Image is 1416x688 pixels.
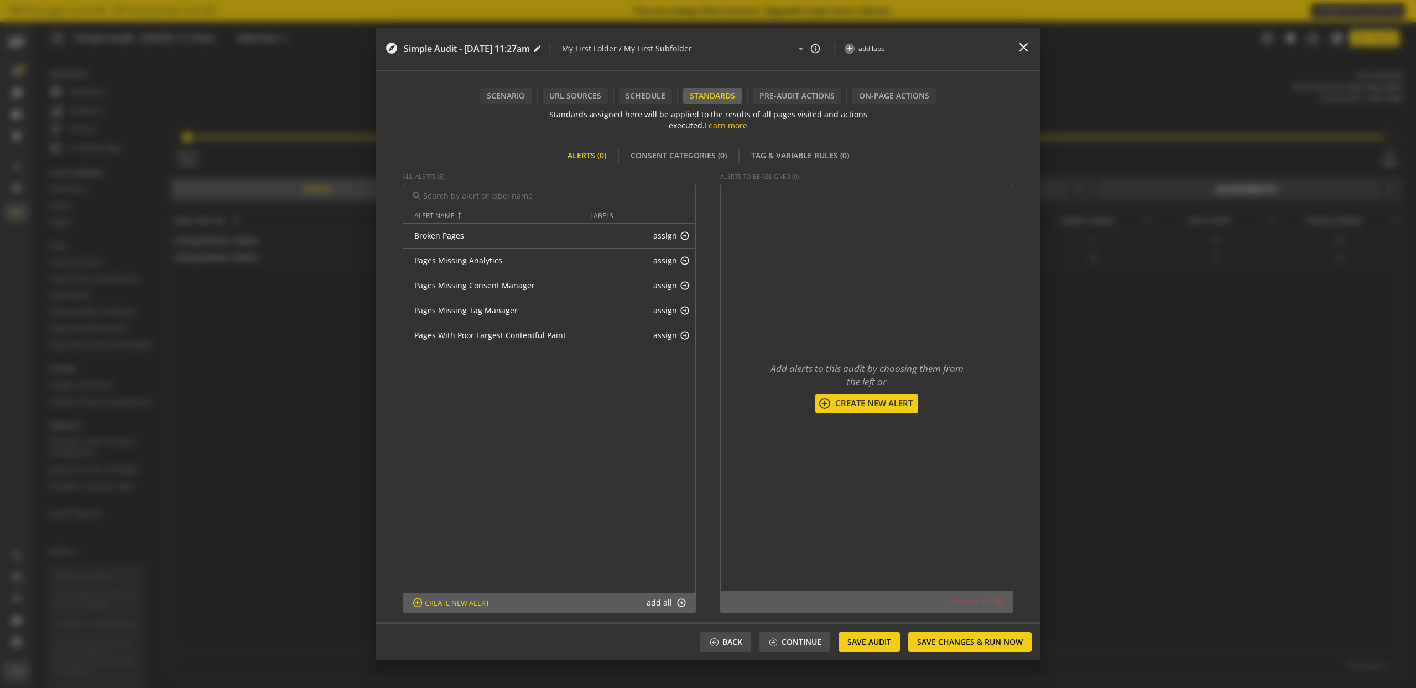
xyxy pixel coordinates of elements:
button: Back [700,632,751,652]
button: Pages Missing Analytics [414,255,512,266]
div: Pre-audit Actions [753,88,841,104]
div: Alerts (0) [561,148,613,163]
span: Broken Pages [414,230,464,241]
span: Back [722,632,742,652]
mat-icon: add_circle [844,43,856,55]
mat-icon: explore [385,42,398,55]
div: Tag & Variable Rules (0) [745,148,856,163]
mat-icon: arrow_right_alt [455,210,465,220]
span: Pages Missing Consent Manager [414,280,535,291]
button: add all [643,597,690,609]
mat-icon: arrow_drop_down [794,42,807,55]
mat-icon: arrow_circle_up [680,281,690,291]
button: Save Changes & Run Now [908,632,1032,652]
div: alerts To Be Assigned (0) [720,172,1013,181]
span: Pages With Poor Largest Contentful Paint [414,330,566,341]
op-folder-and-sub-folder-field: My First Folder / My First Subfolder [553,33,821,64]
mat-icon: arrow_circle_up [676,598,686,608]
div: All alerts (5) [403,172,696,181]
button: assign [653,230,690,241]
button: assign [653,330,690,341]
button: Remove all [948,596,1007,608]
span: Pages Missing Analytics [414,255,502,266]
button: Continue [759,632,830,652]
button: alert Name [403,210,465,220]
mat-icon: arrow_circle_up [680,330,690,340]
mat-icon: add_circle_outline [818,397,831,410]
div: Standards assigned here will be applied to the results of all pages visited and actions executed. [522,109,895,131]
mat-icon: arrow_circle_up [680,231,690,241]
div: Labels [590,211,687,220]
span: Simple Audit - [DATE] 11:27am [404,43,530,55]
button: Broken Pages [414,230,473,241]
mat-icon: edit [533,44,542,53]
div: Schedule [619,88,672,104]
mat-icon: arrow_circle_up [680,306,690,315]
mat-icon: add_circle_outline [412,597,423,608]
button: assign [653,280,690,291]
button: Create New alert [815,394,918,413]
button: Create New alert [409,597,493,609]
span: Create New alert [831,397,915,409]
mat-icon: arrow_circle_up [680,256,690,266]
mat-icon: info_outline [810,43,821,54]
span: Pages Missing Tag Manager [414,305,518,316]
span: add label [858,44,887,53]
input: Search by alert or label name [422,190,687,202]
span: Continue [782,632,821,652]
button: Pages With Poor Largest Contentful Paint [414,330,575,341]
span: Save Changes & Run Now [917,632,1023,652]
div: Consent Categories (0) [624,148,733,163]
div: Standards [683,88,742,104]
input: Select or create new folder/sub-folder [562,42,794,55]
button: Pages Missing Consent Manager [414,280,544,291]
div: Scenario [480,88,532,104]
div: Add alerts to this audit by choosing them from the left or [765,362,969,389]
mat-icon: close [1016,40,1031,55]
button: assign [653,255,690,266]
a: Learn more [705,120,747,131]
mat-icon: highlight_off [993,596,1004,607]
button: add label [844,43,887,54]
span: | [547,40,553,58]
div: URL Sources [543,88,608,104]
button: Save Audit [839,632,900,652]
button: assign [653,305,690,316]
span: | [832,40,838,58]
audit-editor-header-name-control: Simple Audit - 18 September 2025 | 11:27am [404,33,542,64]
span: Save Audit [847,632,891,652]
div: On-Page Actions [852,88,936,104]
button: Pages Missing Tag Manager [414,305,527,316]
mat-icon: search [412,190,422,201]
